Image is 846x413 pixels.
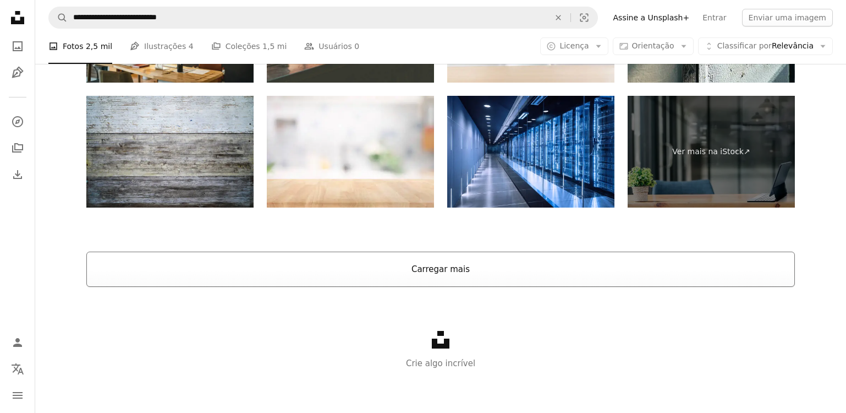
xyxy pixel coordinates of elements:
span: 4 [189,40,194,52]
a: Histórico de downloads [7,164,29,186]
span: Orientação [632,41,674,50]
button: Idioma [7,358,29,380]
a: Ilustrações 4 [130,29,194,64]
form: Pesquise conteúdo visual em todo o site [48,7,598,29]
button: Licença [540,37,608,55]
a: Ilustrações [7,62,29,84]
a: Explorar [7,111,29,133]
span: Licença [559,41,589,50]
img: Data center de alta tecnologia com racks de servidores [447,96,614,208]
button: Pesquise na Unsplash [49,7,68,28]
button: Classificar porRelevância [698,37,833,55]
button: Pesquisa visual [571,7,597,28]
a: Fotos [7,35,29,57]
span: Classificar por [717,41,772,50]
img: Pranchas de madeira desgastadas que mostram sinais de idade e desgaste formam um fundo rústico [86,96,254,208]
img: Foco seletivo. Topo de mesa de madeira em desfoque fundo do balcão da cozinha. [267,96,434,208]
button: Orientação [613,37,694,55]
a: Ver mais na iStock↗ [628,96,795,208]
button: Limpar [546,7,570,28]
span: 1,5 mi [262,40,287,52]
button: Enviar uma imagem [742,9,833,26]
a: Usuários 0 [304,29,359,64]
a: Coleções [7,137,29,159]
a: Entrar [696,9,733,26]
a: Início — Unsplash [7,7,29,31]
a: Coleções 1,5 mi [211,29,287,64]
button: Menu [7,384,29,406]
p: Crie algo incrível [35,357,846,370]
span: Relevância [717,41,814,52]
button: Carregar mais [86,252,795,287]
a: Assine a Unsplash+ [607,9,696,26]
span: 0 [354,40,359,52]
a: Entrar / Cadastrar-se [7,332,29,354]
